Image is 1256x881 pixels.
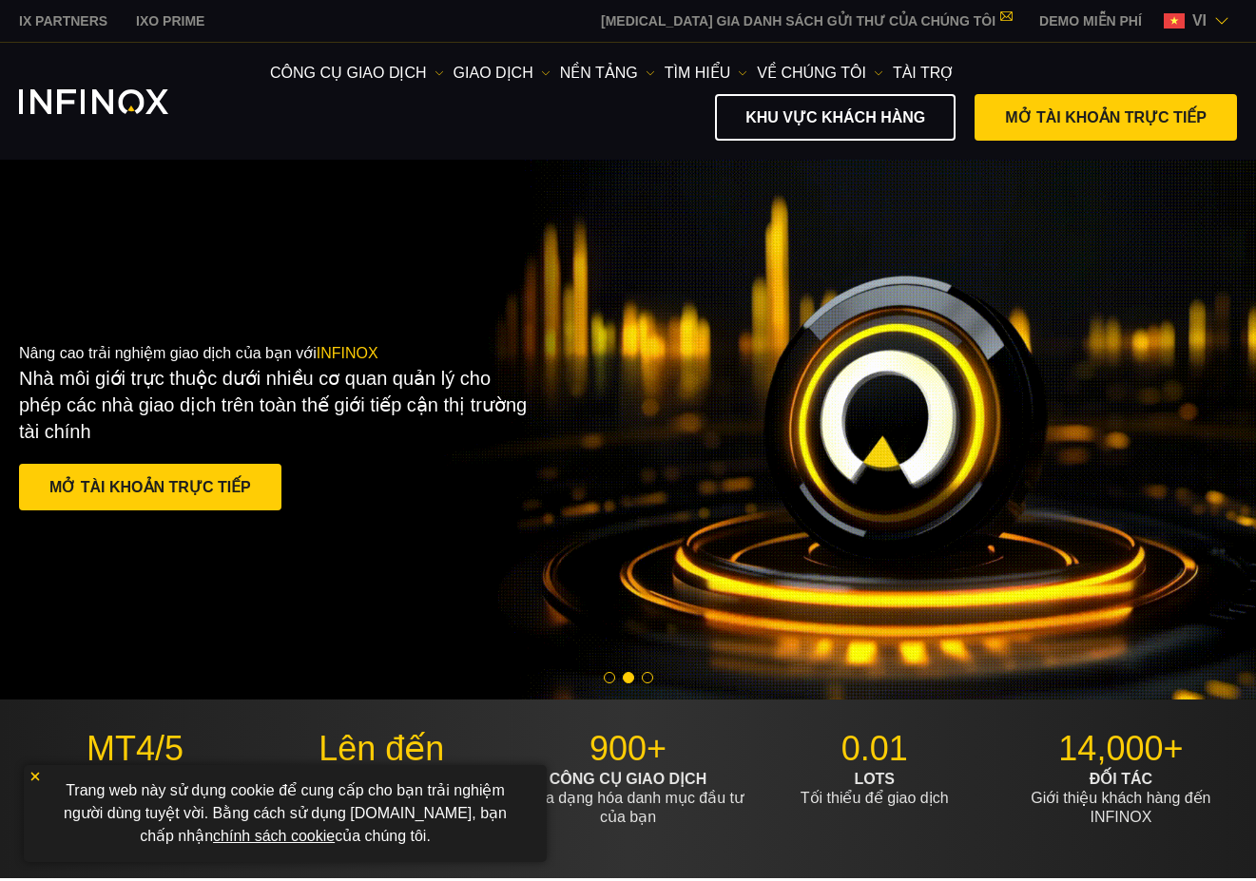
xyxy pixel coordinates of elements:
p: Tối thiểu để giao dịch [759,770,991,808]
a: [MEDICAL_DATA] GIA DANH SÁCH GỬI THƯ CỦA CHÚNG TÔI [587,13,1025,29]
a: INFINOX [5,11,122,31]
span: Go to slide 3 [642,672,653,683]
a: NỀN TẢNG [560,62,655,85]
img: yellow close icon [29,770,42,783]
span: Go to slide 2 [623,672,634,683]
a: Tìm hiểu [665,62,748,85]
span: Go to slide 1 [604,672,615,683]
p: 0.01 [759,728,991,770]
a: KHU VỰC KHÁCH HÀNG [715,94,956,141]
a: INFINOX [122,11,219,31]
strong: CÔNG CỤ GIAO DỊCH [550,771,706,787]
p: MT4/5 [19,728,251,770]
a: INFINOX MENU [1025,11,1156,31]
p: 14,000+ [1005,728,1237,770]
span: INFINOX [317,345,378,361]
a: MỞ TÀI KHOẢN TRỰC TIẾP [975,94,1237,141]
a: Tài trợ [893,62,955,85]
a: công cụ giao dịch [270,62,444,85]
a: MỞ TÀI KHOẢN TRỰC TIẾP [19,464,281,510]
p: Giới thiệu khách hàng đến INFINOX [1005,770,1237,827]
p: 900+ [512,728,744,770]
a: chính sách cookie [213,828,335,844]
a: VỀ CHÚNG TÔI [757,62,883,85]
span: vi [1185,10,1214,32]
strong: ĐỐI TÁC [1090,771,1152,787]
p: Để đa dạng hóa danh mục đầu tư của bạn [512,770,744,827]
strong: LOTS [854,771,895,787]
p: Với các công cụ giao dịch hiện đại [19,770,251,827]
p: Nhà môi giới trực thuộc dưới nhiều cơ quan quản lý cho phép các nhà giao dịch trên toàn thế giới ... [19,365,535,445]
a: GIAO DỊCH [454,62,551,85]
p: Trang web này sử dụng cookie để cung cấp cho bạn trải nghiệm người dùng tuyệt vời. Bằng cách sử d... [33,775,537,852]
p: Lên đến 1:1000 [265,728,497,812]
div: Nâng cao trải nghiệm giao dịch của bạn với [19,314,665,546]
a: INFINOX Logo [19,89,213,114]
